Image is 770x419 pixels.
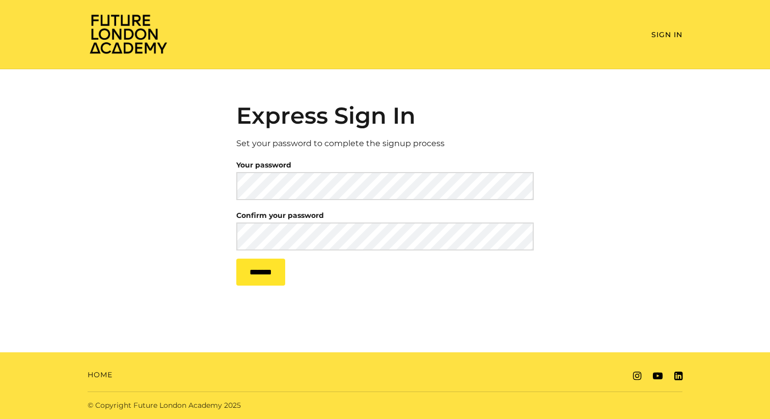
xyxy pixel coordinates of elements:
a: Home [88,370,113,380]
label: Confirm your password [236,208,324,222]
a: Sign In [651,30,682,39]
h2: Express Sign In [236,102,534,129]
div: © Copyright Future London Academy 2025 [79,400,385,411]
label: Your password [236,158,291,172]
p: Set your password to complete the signup process [236,137,534,150]
img: Home Page [88,13,169,54]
